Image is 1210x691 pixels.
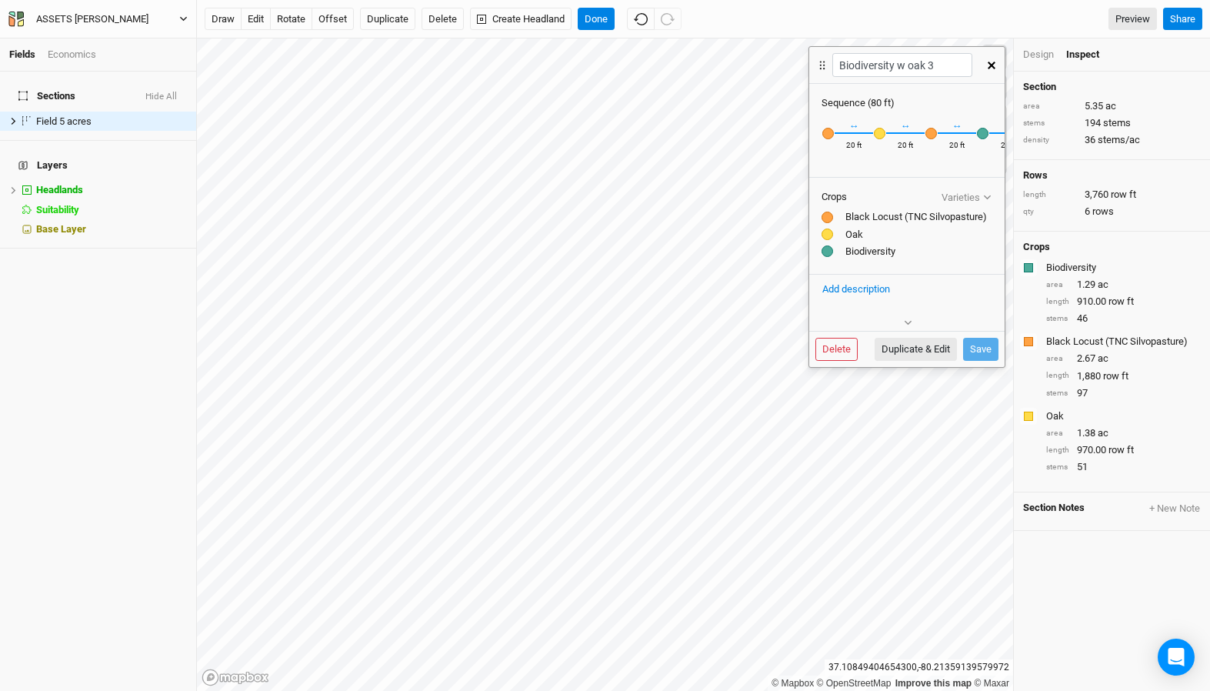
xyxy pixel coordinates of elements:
div: Base Layer [36,223,187,235]
span: stems/ac [1098,133,1140,147]
button: Delete [815,338,858,361]
div: density [1023,135,1077,146]
div: 2.67 [1046,352,1201,366]
span: rows [1092,205,1114,219]
h4: Layers [9,150,187,181]
a: Improve this map [895,678,972,689]
button: Duplicate [360,8,415,31]
div: stems [1023,118,1077,129]
h4: Crops [1023,241,1050,253]
div: Design [1023,48,1054,62]
button: Create Headland [470,8,572,31]
span: ac [1098,278,1108,292]
div: qty [1023,206,1077,218]
div: length [1046,370,1069,382]
div: ↔ [849,110,859,132]
div: 194 [1023,116,1201,130]
div: Crops [822,190,992,204]
div: 20 ft [1001,140,1016,155]
span: Suitability [36,204,79,215]
span: Section Notes [1023,502,1085,516]
div: Black Locust (TNC Silvopasture) [1046,335,1198,349]
span: ac [1105,99,1116,113]
div: 46 [1046,312,1201,325]
div: 970.00 [1046,443,1201,457]
div: Black Locust (TNC Silvopasture) [822,210,992,224]
button: Hide All [145,92,178,102]
div: 1,880 [1046,369,1201,383]
div: area [1046,353,1069,365]
a: Preview [1108,8,1157,31]
span: row ft [1103,369,1128,383]
h4: Section [1023,81,1201,93]
button: Done [578,8,615,31]
div: Open Intercom Messenger [1158,639,1195,676]
canvas: Map [197,38,1013,691]
div: 1.29 [1046,278,1201,292]
button: ASSETS [PERSON_NAME] [8,11,188,28]
div: 97 [1046,386,1201,400]
div: ↔ [952,110,962,132]
button: Add description [822,281,891,298]
div: 6 [1023,205,1201,219]
a: Maxar [974,678,1009,689]
div: Biodiversity [822,245,992,259]
div: area [1046,428,1069,439]
div: ↔ [901,110,911,132]
div: 20 ft [898,140,913,155]
div: Oak [1046,409,1198,423]
div: 20 ft [846,140,862,155]
button: Delete [422,8,464,31]
div: 1.38 [1046,426,1201,440]
span: Field 5 acres [36,115,92,127]
div: Headlands [36,184,187,196]
button: Undo (^z) [627,8,655,31]
div: area [1046,279,1069,291]
button: Duplicate & Edit [875,338,957,361]
div: Sequence ( 80 ft ) [822,96,992,110]
button: Varieties [941,192,992,203]
span: ac [1098,426,1108,440]
span: Base Layer [36,223,86,235]
button: Save [963,338,998,361]
div: 20 ft [949,140,965,155]
div: 37.10849404654300 , -80.21359139579972 [825,659,1013,676]
a: OpenStreetMap [817,678,892,689]
div: stems [1046,388,1069,399]
div: Oak [822,228,992,242]
div: stems [1046,462,1069,473]
span: row ft [1108,443,1134,457]
div: Field 5 acres [36,115,187,128]
div: area [1023,101,1077,112]
div: stems [1046,313,1069,325]
div: length [1023,189,1077,201]
div: ASSETS Isaac Jones [36,12,148,27]
div: 36 [1023,133,1201,147]
a: Mapbox logo [202,669,269,686]
div: Suitability [36,204,187,216]
div: ASSETS [PERSON_NAME] [36,12,148,27]
div: 5.35 [1023,99,1201,113]
button: + New Note [1148,502,1201,516]
a: Mapbox [772,678,814,689]
div: 51 [1046,460,1201,474]
button: offset [312,8,354,31]
div: length [1046,445,1069,456]
div: Inspect [1066,48,1121,62]
div: Economics [48,48,96,62]
div: 3,760 [1023,188,1201,202]
button: rotate [270,8,312,31]
span: row ft [1111,188,1136,202]
button: Share [1163,8,1202,31]
span: Headlands [36,184,83,195]
div: length [1046,296,1069,308]
button: edit [241,8,271,31]
h4: Rows [1023,169,1201,182]
button: draw [205,8,242,31]
div: Biodiversity [1046,261,1198,275]
span: row ft [1108,295,1134,309]
span: ac [1098,352,1108,366]
button: Redo (^Z) [654,8,682,31]
input: Pattern name [832,53,972,77]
